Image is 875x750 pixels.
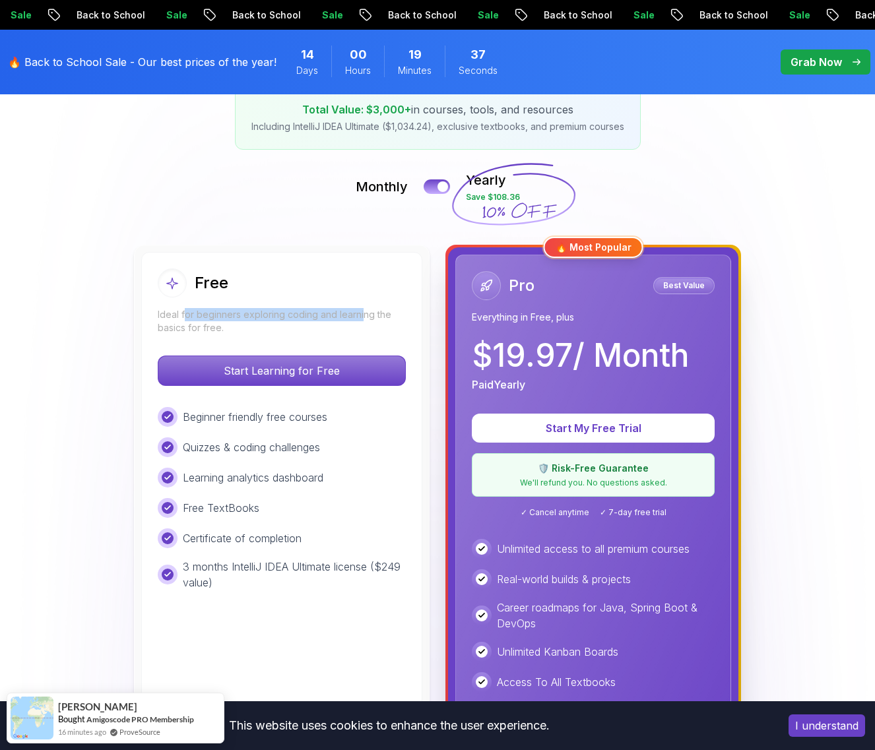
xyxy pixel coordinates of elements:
p: Back to School [373,9,463,22]
p: Ideal for beginners exploring coding and learning the basics for free. [158,308,406,334]
p: Paid Yearly [472,377,525,392]
a: Start My Free Trial [472,422,715,435]
p: Sale [618,9,661,22]
p: Unlimited access to all premium courses [497,541,690,557]
span: Seconds [459,64,498,77]
span: 19 Minutes [408,46,422,64]
button: Start My Free Trial [472,414,715,443]
p: Start Learning for Free [158,356,405,385]
h2: Pro [509,275,535,296]
p: Quizzes & coding challenges [183,439,320,455]
a: Start Learning for Free [158,364,406,377]
span: Hours [345,64,371,77]
p: Access To All Textbooks [497,674,616,690]
button: Accept cookies [789,714,865,737]
p: Monthly [356,177,408,196]
p: 3 months IntelliJ IDEA Ultimate license ($249 value) [183,559,406,590]
p: Everything in Free, plus [472,311,715,324]
p: Including IntelliJ IDEA Ultimate ($1,034.24), exclusive textbooks, and premium courses [251,120,624,133]
p: Back to School [61,9,151,22]
p: Back to School [684,9,774,22]
p: Start My Free Trial [488,420,699,436]
span: ✓ Cancel anytime [521,507,589,518]
span: [PERSON_NAME] [58,701,137,712]
p: Unlimited Kanban Boards [497,644,618,660]
span: ✓ 7-day free trial [600,507,666,518]
p: Sale [151,9,193,22]
span: Days [296,64,318,77]
span: 16 minutes ago [58,726,106,737]
p: Free TextBooks [183,500,259,516]
p: 🛡️ Risk-Free Guarantee [480,462,706,475]
span: Minutes [398,64,432,77]
p: Sale [774,9,816,22]
span: 14 Days [301,46,314,64]
p: We'll refund you. No questions asked. [480,478,706,488]
span: 0 Hours [350,46,367,64]
span: Bought [58,714,85,724]
h2: Free [195,272,228,294]
p: Certificate of completion [183,530,302,546]
p: Sale [307,9,349,22]
p: Best Value [655,279,713,292]
p: Learning analytics dashboard [183,470,323,485]
p: Back to School [217,9,307,22]
p: in courses, tools, and resources [251,102,624,117]
a: ProveSource [119,726,160,737]
p: $ 19.97 / Month [472,340,689,371]
p: Real-world builds & projects [497,571,631,587]
div: This website uses cookies to enhance the user experience. [10,711,769,740]
img: provesource social proof notification image [11,697,53,739]
p: Beginner friendly free courses [183,409,327,425]
button: Start Learning for Free [158,356,406,386]
p: Career roadmaps for Java, Spring Boot & DevOps [497,600,715,631]
span: 37 Seconds [470,46,486,64]
a: Amigoscode PRO Membership [86,714,194,724]
p: Sale [463,9,505,22]
span: Total Value: $3,000+ [302,103,411,116]
p: 🔥 Back to School Sale - Our best prices of the year! [8,54,276,70]
p: Back to School [529,9,618,22]
p: Grab Now [791,54,842,70]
